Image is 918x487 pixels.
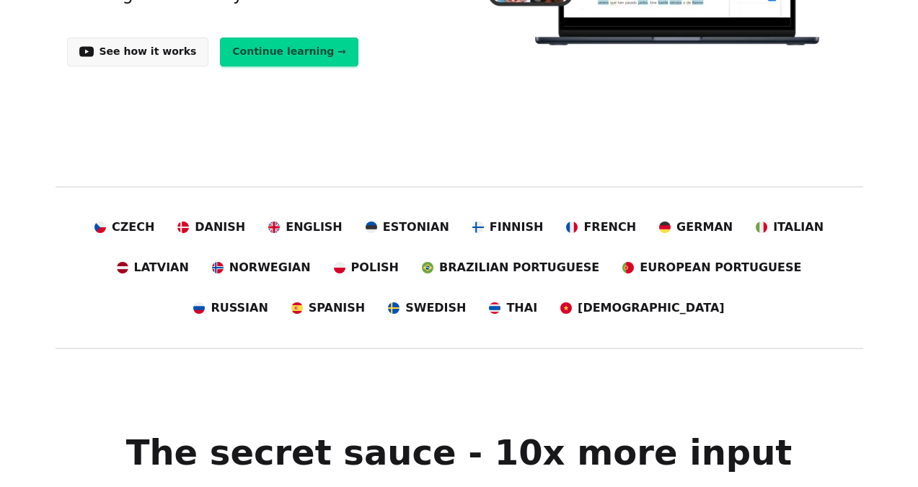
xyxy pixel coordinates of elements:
[334,259,399,276] a: Polish
[489,299,537,317] a: Thai
[126,435,793,470] h1: The secret sauce - 10x more input
[268,219,343,236] a: English
[756,219,824,236] a: Italian
[220,38,358,66] a: Continue learning →
[211,299,268,317] span: Russian
[566,219,636,236] a: French
[676,219,733,236] span: German
[773,219,824,236] span: Italian
[383,219,449,236] span: Estonian
[112,219,154,236] span: Czech
[622,259,801,276] a: European Portuguese
[659,219,733,236] a: German
[388,299,466,317] a: Swedish
[578,299,724,317] span: [DEMOGRAPHIC_DATA]
[117,259,189,276] a: Latvian
[490,219,544,236] span: Finnish
[229,259,311,276] span: Norwegian
[560,299,724,317] a: [DEMOGRAPHIC_DATA]
[67,38,209,66] a: See how it works
[422,259,599,276] a: Brazilian Portuguese
[177,219,245,236] a: Danish
[134,259,189,276] span: Latvian
[472,219,544,236] a: Finnish
[640,259,801,276] span: European Portuguese
[351,259,399,276] span: Polish
[212,259,311,276] a: Norwegian
[366,219,449,236] a: Estonian
[506,299,537,317] span: Thai
[195,219,245,236] span: Danish
[291,299,365,317] a: Spanish
[405,299,466,317] span: Swedish
[94,219,154,236] a: Czech
[286,219,343,236] span: English
[439,259,599,276] span: Brazilian Portuguese
[309,299,365,317] span: Spanish
[193,299,268,317] a: Russian
[583,219,636,236] span: French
